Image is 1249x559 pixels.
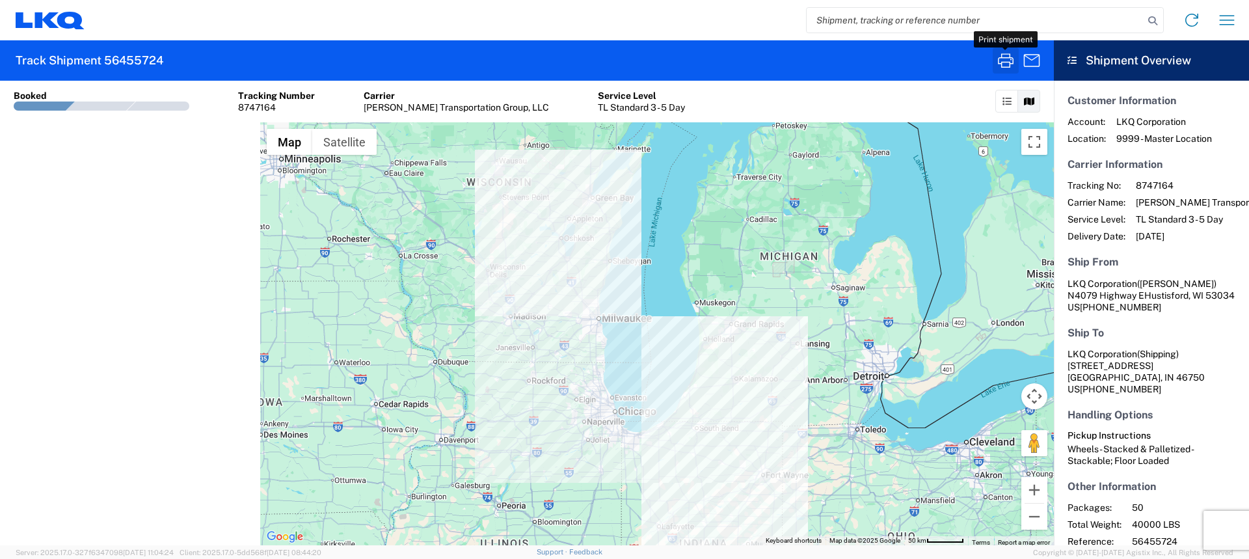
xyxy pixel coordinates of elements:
[1068,158,1235,170] h5: Carrier Information
[1068,409,1235,421] h5: Handling Options
[267,549,321,556] span: [DATE] 08:44:20
[263,528,306,545] a: Open this area in Google Maps (opens a new window)
[829,537,900,544] span: Map data ©2025 Google
[1068,430,1235,441] h6: Pickup Instructions
[1068,290,1144,301] span: N4079 Highway E
[238,102,315,113] div: 8747164
[1068,213,1125,225] span: Service Level:
[1068,256,1235,268] h5: Ship From
[1068,279,1137,289] span: LKQ Corporation
[1068,180,1125,191] span: Tracking No:
[14,90,47,102] div: Booked
[1033,547,1233,558] span: Copyright © [DATE]-[DATE] Agistix Inc., All Rights Reserved
[1068,278,1235,313] address: Hustisford, WI 53034 US
[1068,480,1235,493] h5: Other Information
[364,90,549,102] div: Carrier
[1068,348,1235,395] address: [GEOGRAPHIC_DATA], IN 46750 US
[1068,116,1106,128] span: Account:
[908,537,926,544] span: 50 km
[123,549,174,556] span: [DATE] 11:04:24
[537,548,569,556] a: Support
[972,539,990,546] a: Terms
[263,528,306,545] img: Google
[1068,230,1125,242] span: Delivery Date:
[1080,384,1161,394] span: [PHONE_NUMBER]
[807,8,1144,33] input: Shipment, tracking or reference number
[1021,477,1047,503] button: Zoom in
[1068,536,1121,547] span: Reference:
[1116,116,1212,128] span: LKQ Corporation
[364,102,549,113] div: [PERSON_NAME] Transportation Group, LLC
[180,549,321,556] span: Client: 2025.17.0-5dd568f
[598,102,685,113] div: TL Standard 3 - 5 Day
[1068,502,1121,513] span: Packages:
[16,53,163,68] h2: Track Shipment 56455724
[766,536,822,545] button: Keyboard shortcuts
[238,90,315,102] div: Tracking Number
[1021,430,1047,456] button: Drag Pegman onto the map to open Street View
[1021,383,1047,409] button: Map camera controls
[1021,129,1047,155] button: Toggle fullscreen view
[1068,519,1121,530] span: Total Weight:
[998,539,1050,546] a: Report a map error
[267,129,312,155] button: Show street map
[1068,443,1235,467] div: Wheels - Stacked & Palletized - Stackable; Floor Loaded
[1054,40,1249,81] header: Shipment Overview
[1116,133,1212,144] span: 9999 - Master Location
[312,129,377,155] button: Show satellite imagery
[904,536,968,545] button: Map Scale: 50 km per 54 pixels
[1068,327,1235,339] h5: Ship To
[598,90,685,102] div: Service Level
[1132,536,1243,547] span: 56455724
[569,548,602,556] a: Feedback
[1068,133,1106,144] span: Location:
[1137,349,1179,359] span: (Shipping)
[1021,504,1047,530] button: Zoom out
[1068,197,1125,208] span: Carrier Name:
[1068,349,1179,371] span: LKQ Corporation [STREET_ADDRESS]
[1137,279,1216,289] span: ([PERSON_NAME])
[1068,94,1235,107] h5: Customer Information
[1132,502,1243,513] span: 50
[1080,302,1161,312] span: [PHONE_NUMBER]
[1132,519,1243,530] span: 40000 LBS
[16,549,174,556] span: Server: 2025.17.0-327f6347098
